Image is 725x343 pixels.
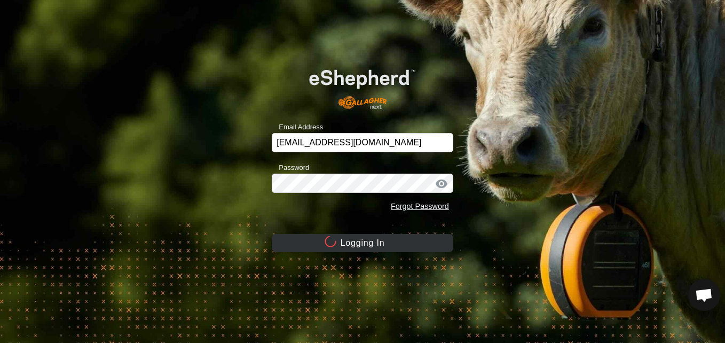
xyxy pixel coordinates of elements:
[290,54,435,116] img: E-shepherd Logo
[272,234,453,252] button: Logging In
[272,122,323,132] label: Email Address
[391,202,449,211] a: Forgot Password
[688,279,720,311] div: Open chat
[272,162,309,173] label: Password
[272,133,453,152] input: Email Address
